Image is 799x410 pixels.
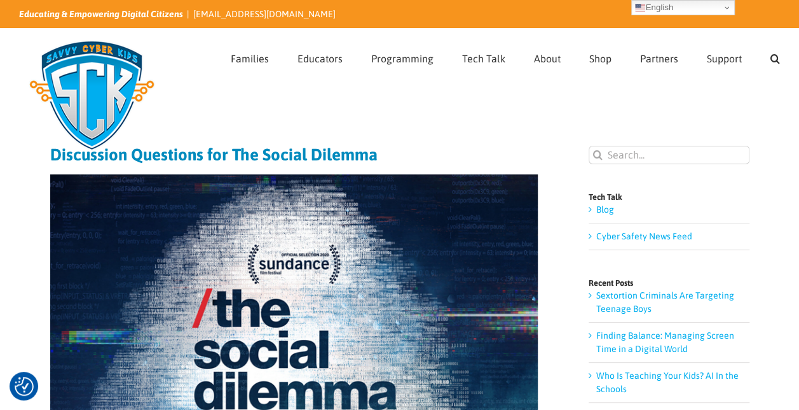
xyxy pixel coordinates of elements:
[707,29,742,85] a: Support
[371,29,434,85] a: Programming
[596,290,734,314] a: Sextortion Criminals Are Targeting Teenage Boys
[15,377,34,396] button: Consent Preferences
[231,29,269,85] a: Families
[640,53,678,64] span: Partners
[589,53,611,64] span: Shop
[297,29,343,85] a: Educators
[589,279,749,287] h4: Recent Posts
[231,29,780,85] nav: Main Menu
[770,29,780,85] a: Search
[596,371,739,394] a: Who Is Teaching Your Kids? AI In the Schools
[15,377,34,396] img: Revisit consent button
[589,193,749,201] h4: Tech Talk
[19,9,183,19] i: Educating & Empowering Digital Citizens
[589,29,611,85] a: Shop
[193,9,336,19] a: [EMAIL_ADDRESS][DOMAIN_NAME]
[596,204,614,215] a: Blog
[589,146,749,164] input: Search...
[534,53,561,64] span: About
[596,330,734,354] a: Finding Balance: Managing Screen Time in a Digital World
[231,53,269,64] span: Families
[640,29,678,85] a: Partners
[462,29,505,85] a: Tech Talk
[707,53,742,64] span: Support
[596,231,692,241] a: Cyber Safety News Feed
[297,53,343,64] span: Educators
[534,29,561,85] a: About
[50,146,538,164] h1: Discussion Questions for The Social Dilemma
[462,53,505,64] span: Tech Talk
[371,53,434,64] span: Programming
[635,3,645,13] img: en
[589,146,607,164] input: Search
[19,32,165,159] img: Savvy Cyber Kids Logo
